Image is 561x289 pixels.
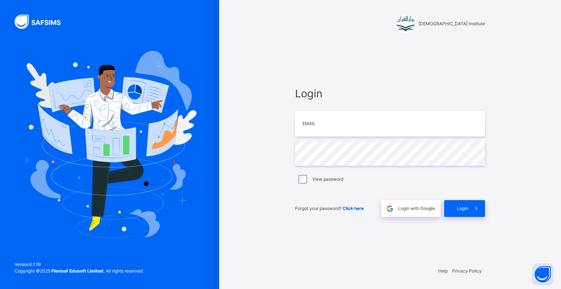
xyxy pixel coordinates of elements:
img: Hero Image [23,51,196,238]
span: Forgot your password? [295,206,364,211]
button: Open asap [532,263,554,285]
a: Privacy Policy [452,268,482,274]
span: Version 0.1.19 [15,261,144,268]
img: google.396cfc9801f0270233282035f929180a.svg [386,204,394,213]
img: SAFSIMS Logo [15,15,69,29]
label: View password [312,176,343,183]
strong: Flexisaf Edusoft Limited. [51,268,105,274]
span: [DEMOGRAPHIC_DATA] Institute [419,20,485,27]
span: Login [457,205,468,212]
span: Login [295,86,485,101]
span: Login with Google [398,205,435,212]
a: Help [438,268,448,274]
span: Copyright © 2025 All rights reserved. [15,268,144,274]
a: Click here [343,206,364,211]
